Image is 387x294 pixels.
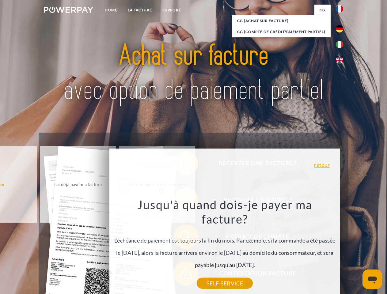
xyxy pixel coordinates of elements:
div: J'ai déjà payé ma facture [44,180,112,188]
img: de [336,25,343,32]
img: en [336,57,343,64]
img: logo-powerpay-white.svg [44,7,93,13]
iframe: Bouton de lancement de la fenêtre de messagerie [362,269,382,289]
a: SELF-SERVICE [197,278,253,289]
a: CG (achat sur facture) [232,15,331,26]
a: CG (Compte de crédit/paiement partiel) [232,26,331,37]
a: LA FACTURE [123,5,157,16]
img: fr [336,5,343,13]
div: L'échéance de paiement est toujours la fin du mois. Par exemple, si la commande a été passée le [... [113,197,337,283]
a: Support [157,5,186,16]
a: retour [314,162,330,168]
a: CG [314,5,331,16]
img: it [336,41,343,48]
h3: Jusqu'à quand dois-je payer ma facture? [113,197,337,227]
img: title-powerpay_fr.svg [59,29,328,117]
a: Home [100,5,123,16]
